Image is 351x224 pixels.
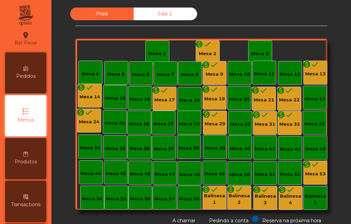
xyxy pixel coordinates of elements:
span: Pedindo a conta [209,217,249,224]
div: Mesa 36 [129,145,150,152]
i: monetization_on [227,185,235,194]
div: Mesa 43 [305,146,326,152]
div: Mesa 48 [179,171,200,178]
i: monetization_on [303,60,311,69]
i: done [286,186,294,194]
i: monetization_on [195,40,203,48]
div: Mesa 55 [106,196,126,202]
i: monetization_on [278,186,286,194]
div: Mesa 19 [204,96,225,102]
div: Mesa 35 [105,145,125,152]
div: Mesa 13 [305,71,326,77]
div: Mesa 40 [230,145,250,152]
div: Mesa 20 [229,96,250,103]
div: Mesa 14 [80,94,100,100]
div: Mesa 16 [130,96,150,103]
i: monetization_on [253,186,261,194]
i: monetization_on [277,86,285,95]
span: A chamar [172,217,195,224]
div: Balinesa 4 [279,193,302,206]
i: monetization_on [202,110,210,119]
div: Mesa 51 [255,171,275,178]
div: Mesa 45 [106,170,126,177]
div: Mesa 32 [279,121,300,128]
i: done [210,61,218,69]
div: Mesa 18 [179,97,200,104]
i: done [235,185,243,194]
i: done [311,160,319,169]
div: Mesa 24 [79,119,99,125]
i: done [285,86,293,95]
div: Mesa 38 [179,145,199,152]
i: done [210,185,218,194]
div: Bar Peixe [14,30,37,47]
div: Mesa 2 [199,50,216,57]
div: Mesa 1 [148,50,166,57]
div: Mesa 22 [279,97,300,103]
div: Mesa 4 [82,71,99,77]
div: Praia [70,8,134,20]
div: Mesa 11 [254,71,275,77]
i: done [261,111,269,119]
div: Mesa 50 [229,171,250,178]
span: Menus [17,116,34,124]
div: Mesa 26 [129,121,149,127]
span: Transactions [11,201,40,208]
div: Mesa 6 [132,71,149,78]
div: Sala 2 [134,8,197,20]
i: done [85,108,93,116]
img: qpiato [17,3,34,27]
div: Mesa 31 [255,121,275,128]
div: Mesa 37 [154,146,174,152]
div: Mesa 54 [82,196,102,202]
div: Mesa 10 [229,71,250,78]
i: done [311,60,319,69]
span: Pedidos [16,73,36,80]
i: monetization_on [251,86,259,95]
i: done [160,86,168,95]
div: Mesa 17 [154,97,175,103]
div: Mesa 46 [130,171,150,177]
i: monetization_on [77,83,85,91]
div: Balinesa 5 [304,193,327,206]
span: Produtos [15,158,37,165]
i: done [85,83,94,91]
i: done [259,86,268,95]
div: Mesa 9 [206,71,223,78]
div: Mesa 42 [280,146,301,153]
div: Mesa 28 [179,121,199,127]
div: Mesa 56 [130,196,150,202]
div: Balinesa 2 [228,192,251,206]
i: monetization_on [202,61,210,69]
div: Mesa 3 [251,50,269,57]
div: Mesa 15 [105,95,125,102]
div: Mesa 23 [305,96,325,102]
i: monetization_on [202,85,210,94]
i: monetization_on [303,160,311,169]
i: done [261,186,269,194]
i: monetization_on [277,111,285,119]
i: monetization_on [252,111,261,119]
div: Mesa 53 [305,171,326,177]
div: Mesa 21 [254,97,274,103]
i: done [210,85,218,94]
i: location_on [22,31,30,39]
i: monetization_on [152,86,160,95]
span: Reserva na próxima hora [262,217,321,224]
div: Mesa 7 [157,71,174,78]
i: monetization_on [76,108,85,116]
div: Mesa 52 [280,171,300,178]
div: Mesa 8 [181,71,198,78]
div: Mesa 27 [153,121,174,127]
div: Mesa 34 [80,145,100,151]
div: Mesa 12 [280,71,300,78]
div: Mesa 39 [205,145,225,152]
div: Mesa 25 [105,120,125,127]
div: Mesa 57 [154,196,175,202]
div: Balinesa 3 [254,193,277,206]
div: Mesa 49 [204,171,225,177]
div: Mesa 33 [304,121,325,127]
div: Mesa 29 [205,121,225,127]
div: Mesa 44 [81,170,101,177]
div: Mesa 58 [179,196,199,202]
